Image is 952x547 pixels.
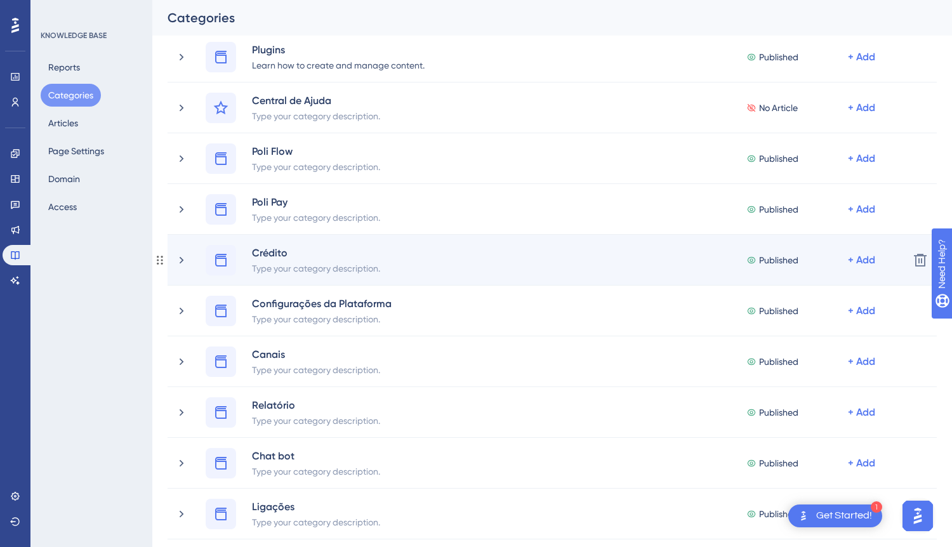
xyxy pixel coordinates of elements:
button: Access [41,195,84,218]
div: Ligações [251,499,381,514]
span: Published [759,303,798,319]
div: Type your category description. [251,362,381,377]
div: + Add [848,151,875,166]
div: Type your category description. [251,159,381,174]
span: Published [759,151,798,166]
iframe: UserGuiding AI Assistant Launcher [899,497,937,535]
div: Configurações da Plataforma [251,296,392,311]
div: Type your category description. [251,260,381,275]
div: Chat bot [251,448,381,463]
span: Published [759,506,798,522]
div: Type your category description. [251,412,381,428]
div: Poli Pay [251,194,381,209]
button: Domain [41,168,88,190]
div: + Add [848,202,875,217]
div: Canais [251,346,381,362]
div: Type your category description. [251,209,381,225]
div: Type your category description. [251,311,392,326]
img: launcher-image-alternative-text [796,508,811,524]
div: Central de Ajuda [251,93,381,108]
button: Page Settings [41,140,112,162]
button: Categories [41,84,101,107]
div: Categories [168,9,905,27]
div: Open Get Started! checklist, remaining modules: 1 [788,504,882,527]
div: Relatório [251,397,381,412]
span: Published [759,253,798,268]
div: KNOWLEDGE BASE [41,30,107,41]
button: Articles [41,112,86,135]
div: Plugins [251,42,425,57]
span: Published [759,49,798,65]
span: Published [759,456,798,471]
span: Published [759,405,798,420]
span: Published [759,202,798,217]
div: Learn how to create and manage content. [251,57,425,72]
div: 1 [871,501,882,513]
div: + Add [848,100,875,115]
span: Published [759,354,798,369]
div: + Add [848,456,875,471]
div: + Add [848,303,875,319]
div: Get Started! [816,509,872,523]
div: Type your category description. [251,514,381,529]
span: Need Help? [30,3,79,18]
div: Crédito [251,245,381,260]
div: Type your category description. [251,463,381,478]
div: + Add [848,405,875,420]
div: Type your category description. [251,108,381,123]
div: + Add [848,354,875,369]
div: + Add [848,253,875,268]
button: Reports [41,56,88,79]
span: No Article [759,100,798,115]
div: Poli Flow [251,143,381,159]
div: + Add [848,49,875,65]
